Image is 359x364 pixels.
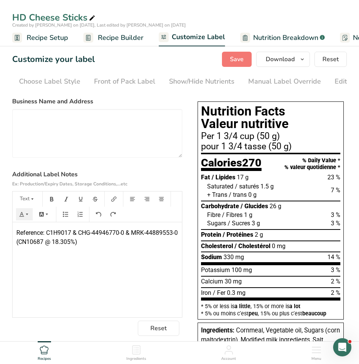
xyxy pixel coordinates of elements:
[230,55,244,64] span: Save
[207,183,233,190] span: Saturated
[207,211,220,218] span: Fibre
[229,191,247,198] span: / trans
[16,193,39,205] button: Text
[201,242,233,250] span: Cholesterol
[253,33,318,43] span: Nutrition Breakdown
[169,76,235,87] div: Show/Hide Nutrients
[12,22,186,28] span: Created by [PERSON_NAME] on [DATE], Last edited by [PERSON_NAME] on [DATE]
[240,29,325,46] a: Nutrition Breakdown
[213,289,225,296] span: / Fer
[98,33,144,43] span: Recipe Builder
[331,289,340,296] span: 2 %
[12,97,182,106] label: Business Name and Address
[212,174,235,181] span: / Lipides
[241,203,268,210] span: / Glucides
[331,278,340,285] span: 2 %
[311,356,321,362] span: Menu
[201,132,340,141] div: Per 1 3/4 cup (50 g)
[331,220,340,227] span: 3 %
[331,187,340,194] span: 7 %
[19,76,80,87] div: Choose Label Style
[38,342,51,362] a: Recipes
[252,220,260,227] span: 3 g
[27,33,68,43] span: Recipe Setup
[225,278,242,285] span: 30 mg
[201,311,340,316] div: * 5% ou moins c’est , 15% ou plus c’est
[83,29,144,46] a: Recipe Builder
[126,342,146,362] a: Ingredients
[256,52,310,67] button: Download
[201,327,235,334] span: Ingredients:
[207,191,227,198] span: + Trans
[289,303,300,309] span: a lot
[249,310,258,317] span: peu
[244,211,252,218] span: 1 g
[201,278,223,285] span: Calcium
[223,253,244,261] span: 330 mg
[272,242,286,250] span: 0 mg
[333,338,351,356] iframe: Intercom live chat
[222,211,243,218] span: / Fibres
[94,76,155,87] div: Front of Pack Label
[138,321,179,336] button: Reset
[150,324,167,333] span: Reset
[331,266,340,274] span: 3 %
[223,231,253,238] span: / Protéines
[201,174,210,181] span: Fat
[314,52,347,67] button: Reset
[327,253,340,261] span: 14 %
[222,52,252,67] button: Save
[159,28,225,47] a: Customize Label
[260,183,274,190] span: 1.5 g
[327,174,340,181] span: 23 %
[12,181,128,187] span: Ex: Production/Expiry Dates, Storage Conditions,...etc
[266,55,295,64] span: Download
[201,203,239,210] span: Carbohydrate
[235,242,270,250] span: / Cholestérol
[201,289,211,296] span: Iron
[207,220,226,227] span: Sugars
[270,203,281,210] span: 26 g
[12,29,68,46] a: Recipe Setup
[228,220,250,227] span: / Sucres
[284,157,340,171] div: % Daily Value * % valeur quotidienne *
[302,310,326,317] span: beaucoup
[201,266,230,274] span: Potassium
[201,142,340,151] div: pour 1 3/4 tasse (50 g)
[248,76,321,87] div: Manual Label Override
[201,231,221,238] span: Protein
[221,356,236,362] span: Account
[221,342,236,362] a: Account
[126,356,146,362] span: Ingredients
[12,11,97,24] div: HD Cheese Sticks
[38,356,51,362] span: Recipes
[12,170,182,188] label: Additional Label Notes
[201,105,340,130] h1: Nutrition Facts Valeur nutritive
[248,191,257,198] span: 0 g
[201,253,222,261] span: Sodium
[235,303,251,309] span: a little
[12,53,95,66] h1: Customize your label
[201,157,262,171] div: Calories
[237,174,249,181] span: 17 g
[231,266,252,274] span: 100 mg
[16,229,179,245] span: Reference: C1H9017 & CHG-44946770-0 & MRK-44889553-0 (CN10687 @ 18.305%)
[242,156,262,169] span: 270
[235,183,259,190] span: / saturés
[331,211,340,218] span: 3 %
[255,231,263,238] span: 2 g
[227,289,246,296] span: 0.3 mg
[322,55,339,64] span: Reset
[201,301,340,316] section: * 5% or less is , 15% or more is
[172,32,225,42] span: Customize Label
